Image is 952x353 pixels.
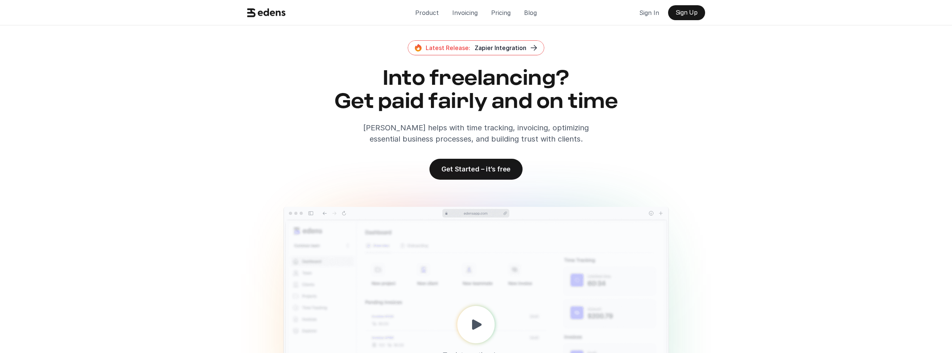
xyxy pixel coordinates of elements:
[524,7,537,18] p: Blog
[639,7,659,18] p: Sign In
[676,9,698,16] p: Sign Up
[518,5,543,20] a: Blog
[349,122,603,145] p: [PERSON_NAME] helps with time tracking, invoicing, optimizing essential business processes, and b...
[415,7,439,18] p: Product
[491,7,511,18] p: Pricing
[429,159,523,180] a: Get Started – it’s free
[485,5,517,20] a: Pricing
[426,44,470,52] span: Latest Release:
[409,5,445,20] a: Product
[244,67,708,113] h2: Into freelancing? Get paid fairly and on time
[475,44,526,52] span: Zapier Integration
[633,5,665,20] a: Sign In
[441,165,511,173] p: Get Started – it’s free
[668,5,705,20] a: Sign Up
[452,7,478,18] p: Invoicing
[446,5,484,20] a: Invoicing
[408,40,544,55] a: Latest Release:Zapier Integration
